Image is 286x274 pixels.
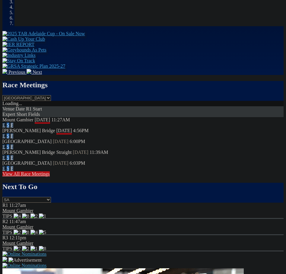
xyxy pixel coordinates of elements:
h2: Next To Go [2,183,284,191]
span: Short [17,112,27,117]
span: [DATE] [53,139,68,144]
span: Next [33,70,42,75]
span: [GEOGRAPHIC_DATA] [2,139,52,144]
img: Industry Links [2,53,36,58]
a: Mount Gambier [2,224,33,229]
span: Loading... [2,101,22,106]
span: [GEOGRAPHIC_DATA] [2,160,52,166]
a: F [11,166,13,171]
a: View All Race Meetings [2,171,50,176]
img: Greyhounds As Pets [2,47,46,53]
a: F [11,133,13,139]
span: Previous [8,70,25,75]
img: 2 [22,246,29,251]
img: 1 [39,213,46,219]
a: Previous [2,70,27,75]
span: R3 [2,235,8,240]
span: R1 Start [26,106,42,111]
span: [PERSON_NAME] Bridge [2,128,55,133]
img: 2025 TAB Adelaide Cup - On Sale Now [2,31,85,36]
a: Next [27,70,42,75]
img: chevron-left-pager-white.svg [2,69,7,74]
span: 11:27am [9,203,26,208]
span: Venue [2,106,14,111]
img: 7 [14,246,21,251]
a: S [7,155,9,160]
a: E [2,155,5,160]
span: 11:27AM [51,117,70,122]
span: TIPS [2,246,12,251]
img: 4 [14,213,21,219]
img: 1 [30,246,38,251]
a: E [2,166,5,171]
a: S [7,133,9,139]
img: Cash Up Your Club [2,36,45,42]
a: E [2,144,5,149]
span: [DATE] [73,150,88,155]
a: Mount Gambier [2,241,33,246]
span: 11:39AM [90,150,108,155]
span: Fields [28,112,40,117]
img: GRSA Strategic Plan 2025-27 [2,64,65,69]
span: 6:00PM [70,139,85,144]
span: 12:11pm [9,235,26,240]
span: R2 [2,219,8,224]
span: 11:47am [9,219,26,224]
img: chevron-right-pager-white.svg [27,69,31,74]
span: R1 [2,203,8,208]
img: 15187_Greyhounds_GreysPlayCentral_Resize_SA_WebsiteBanner_300x115_2025.jpg [2,257,7,262]
img: 8 [22,213,29,219]
a: E [2,123,5,128]
img: 8 [39,246,46,251]
a: F [11,144,13,149]
a: S [7,166,9,171]
img: IER REPORT [2,42,34,47]
img: Advertisement [8,257,42,263]
img: Online Nominations [2,251,46,257]
a: E [2,133,5,139]
a: F [11,155,13,160]
span: Expert [2,112,15,117]
span: Date [16,106,25,111]
img: Stay On Track [2,58,35,64]
span: TIPS [2,213,12,219]
a: S [7,123,9,128]
a: S [7,144,9,149]
a: Mount Gambier [2,208,33,213]
span: 4:56PM [73,128,89,133]
img: 2 [14,230,21,235]
a: F [11,123,13,128]
img: 2 [30,213,38,219]
h2: Race Meetings [2,81,284,89]
img: Online Nominations [2,263,46,268]
span: [DATE] [56,128,72,135]
span: [DATE] [35,117,50,124]
img: 8 [22,230,29,235]
span: TIPS [2,230,12,235]
span: [DATE] [53,160,68,166]
span: 6:03PM [70,160,85,166]
img: 5 [39,230,46,235]
img: 4 [30,230,38,235]
span: Mount Gambier [2,117,33,122]
span: [PERSON_NAME] Bridge Straight [2,150,71,155]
